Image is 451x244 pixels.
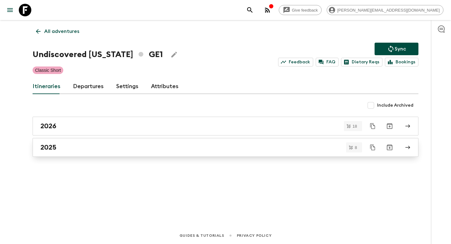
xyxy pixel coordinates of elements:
a: Feedback [278,58,313,66]
a: Privacy Policy [237,232,272,239]
a: Departures [73,79,104,94]
a: Dietary Reqs [341,58,382,66]
p: Sync [395,45,406,53]
span: 18 [349,124,361,128]
h2: 2026 [40,122,56,130]
p: All adventures [44,28,79,35]
a: Itineraries [33,79,60,94]
button: Duplicate [367,120,378,132]
button: menu [4,4,16,16]
span: Include Archived [377,102,413,109]
a: Give feedback [279,5,322,15]
h2: 2025 [40,143,56,151]
button: Archive [383,141,396,154]
a: 2025 [33,138,418,157]
button: Archive [383,120,396,132]
h1: Undiscovered [US_STATE] GE1 [33,48,163,61]
a: Bookings [385,58,418,66]
span: 8 [351,146,361,150]
span: [PERSON_NAME][EMAIL_ADDRESS][DOMAIN_NAME] [334,8,443,13]
div: [PERSON_NAME][EMAIL_ADDRESS][DOMAIN_NAME] [327,5,443,15]
a: 2026 [33,117,418,135]
a: Attributes [151,79,179,94]
a: Settings [116,79,138,94]
a: FAQ [316,58,339,66]
button: Duplicate [367,142,378,153]
a: All adventures [33,25,83,38]
button: Sync adventure departures to the booking engine [375,43,418,55]
button: search adventures [244,4,256,16]
span: Give feedback [288,8,321,13]
button: Edit Adventure Title [168,48,180,61]
p: Classic Short [35,67,61,73]
a: Guides & Tutorials [179,232,224,239]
